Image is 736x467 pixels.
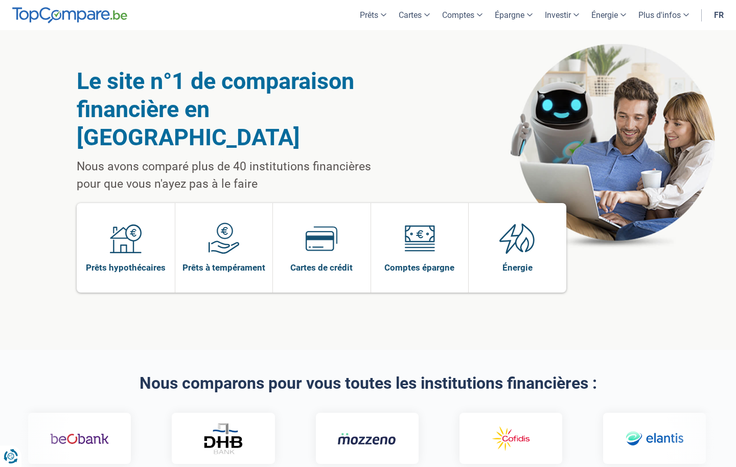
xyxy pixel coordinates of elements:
a: Énergie Énergie [469,203,566,293]
img: DHB Bank [202,423,243,454]
a: Prêts à tempérament Prêts à tempérament [175,203,273,293]
img: Elantis [625,424,683,454]
img: Comptes épargne [404,223,435,254]
a: Prêts hypothécaires Prêts hypothécaires [77,203,175,293]
h2: Nous comparons pour vous toutes les institutions financières : [77,374,659,392]
img: Prêts à tempérament [208,223,240,254]
img: Énergie [499,223,535,254]
p: Nous avons comparé plus de 40 institutions financières pour que vous n'ayez pas à le faire [77,158,397,193]
span: Prêts hypothécaires [86,262,166,273]
span: Cartes de crédit [290,262,353,273]
span: Prêts à tempérament [182,262,265,273]
span: Énergie [502,262,533,273]
img: Cofidis [481,424,540,454]
a: Comptes épargne Comptes épargne [371,203,469,293]
img: Prêts hypothécaires [110,223,142,254]
img: Beobank [50,424,108,454]
span: Comptes épargne [384,262,454,273]
h1: Le site n°1 de comparaison financière en [GEOGRAPHIC_DATA] [77,67,397,151]
img: TopCompare [12,7,127,24]
a: Cartes de crédit Cartes de crédit [273,203,371,293]
img: Mozzeno [337,432,396,445]
img: Cartes de crédit [306,223,337,254]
